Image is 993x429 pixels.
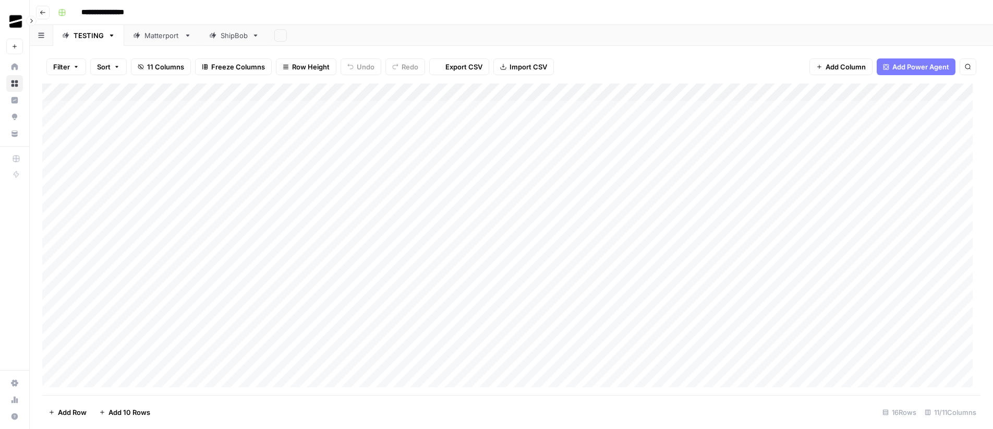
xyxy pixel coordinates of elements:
[357,62,374,72] span: Undo
[6,125,23,142] a: Your Data
[6,12,25,31] img: OGM Logo
[6,92,23,109] a: Insights
[93,404,156,421] button: Add 10 Rows
[124,25,200,46] a: Matterport
[6,58,23,75] a: Home
[510,62,547,72] span: Import CSV
[6,391,23,408] a: Usage
[46,58,86,75] button: Filter
[892,62,949,72] span: Add Power Agent
[276,58,336,75] button: Row Height
[921,404,980,421] div: 11/11 Columns
[74,30,104,41] div: TESTING
[385,58,425,75] button: Redo
[42,404,93,421] button: Add Row
[131,58,191,75] button: 11 Columns
[826,62,866,72] span: Add Column
[195,58,272,75] button: Freeze Columns
[147,62,184,72] span: 11 Columns
[221,30,248,41] div: ShipBob
[6,375,23,391] a: Settings
[6,75,23,92] a: Browse
[445,62,482,72] span: Export CSV
[6,408,23,425] button: Help + Support
[292,62,330,72] span: Row Height
[211,62,265,72] span: Freeze Columns
[429,58,489,75] button: Export CSV
[53,25,124,46] a: TESTING
[108,407,150,418] span: Add 10 Rows
[493,58,554,75] button: Import CSV
[97,62,111,72] span: Sort
[878,404,921,421] div: 16 Rows
[341,58,381,75] button: Undo
[402,62,418,72] span: Redo
[53,62,70,72] span: Filter
[809,58,873,75] button: Add Column
[90,58,127,75] button: Sort
[58,407,87,418] span: Add Row
[144,30,180,41] div: Matterport
[6,109,23,125] a: Opportunities
[877,58,955,75] button: Add Power Agent
[6,8,23,34] button: Workspace: OGM
[200,25,268,46] a: ShipBob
